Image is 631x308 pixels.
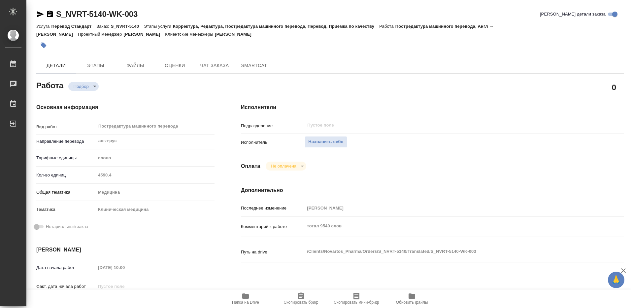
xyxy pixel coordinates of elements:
span: Папка на Drive [232,300,259,305]
p: Направление перевода [36,138,96,145]
span: Обновить файлы [396,300,428,305]
p: S_NVRT-5140 [111,24,144,29]
div: Клиническая медицина [96,204,215,215]
div: Медицина [96,187,215,198]
button: Не оплачена [269,163,298,169]
h4: Оплата [241,162,260,170]
textarea: /Clients/Novartos_Pharma/Orders/S_NVRT-5140/Translated/S_NVRT-5140-WK-003 [305,246,592,257]
button: Назначить себя [305,136,347,148]
input: Пустое поле [307,121,576,129]
p: Этапы услуги [144,24,173,29]
p: Корректура, Редактура, Постредактура машинного перевода, Перевод, Приёмка по качеству [173,24,379,29]
input: Пустое поле [96,282,153,291]
span: Файлы [119,61,151,70]
button: 🙏 [608,272,624,288]
p: Заказ: [96,24,111,29]
p: Услуга [36,24,51,29]
span: [PERSON_NAME] детали заказа [540,11,606,18]
span: Этапы [80,61,112,70]
p: Тарифные единицы [36,155,96,161]
p: Тематика [36,206,96,213]
button: Добавить тэг [36,38,51,53]
p: Последнее изменение [241,205,305,212]
button: Обновить файлы [384,289,440,308]
span: SmartCat [238,61,270,70]
p: Работа [379,24,395,29]
p: Подразделение [241,123,305,129]
span: 🙏 [611,273,622,287]
textarea: тотал 9540 слов [305,220,592,232]
p: Факт. дата начала работ [36,283,96,290]
p: Перевод Стандарт [51,24,96,29]
div: Подбор [68,82,99,91]
button: Подбор [72,84,91,89]
p: [PERSON_NAME] [123,32,165,37]
button: Скопировать ссылку [46,10,54,18]
button: Папка на Drive [218,289,273,308]
button: Скопировать мини-бриф [329,289,384,308]
p: Вид работ [36,124,96,130]
h4: Исполнители [241,103,624,111]
div: Подбор [266,162,306,171]
span: Скопировать бриф [283,300,318,305]
h2: Работа [36,79,63,91]
p: Клиентские менеджеры [165,32,215,37]
a: S_NVRT-5140-WK-003 [56,10,138,19]
p: Комментарий к работе [241,223,305,230]
p: Кол-во единиц [36,172,96,178]
h4: Дополнительно [241,186,624,194]
p: Проектный менеджер [78,32,123,37]
p: Дата начала работ [36,264,96,271]
p: Общая тематика [36,189,96,196]
h4: Основная информация [36,103,215,111]
input: Пустое поле [305,203,592,213]
button: Скопировать бриф [273,289,329,308]
span: Оценки [159,61,191,70]
div: слово [96,152,215,164]
p: Исполнитель [241,139,305,146]
span: Чат заказа [199,61,230,70]
button: Скопировать ссылку для ЯМессенджера [36,10,44,18]
p: Путь на drive [241,249,305,255]
h2: 0 [612,82,616,93]
span: Скопировать мини-бриф [334,300,379,305]
span: Нотариальный заказ [46,223,88,230]
span: Детали [40,61,72,70]
input: Пустое поле [96,170,215,180]
input: Пустое поле [96,263,153,272]
h4: [PERSON_NAME] [36,246,215,254]
span: Назначить себя [308,138,343,146]
p: [PERSON_NAME] [215,32,256,37]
